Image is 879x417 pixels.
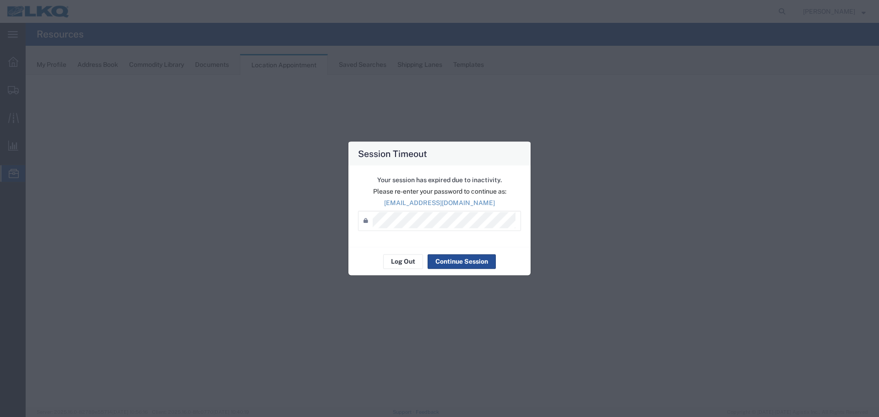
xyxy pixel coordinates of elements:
p: [EMAIL_ADDRESS][DOMAIN_NAME] [358,198,521,207]
h4: Session Timeout [358,146,427,160]
p: Your session has expired due to inactivity. [358,175,521,184]
button: Log Out [383,254,423,269]
button: Continue Session [428,254,496,269]
p: Please re-enter your password to continue as: [358,186,521,196]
